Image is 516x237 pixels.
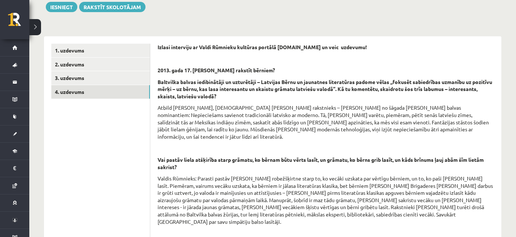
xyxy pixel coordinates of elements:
[51,71,150,85] a: 3. uzdevums
[8,13,29,31] a: Rīgas 1. Tālmācības vidusskola
[158,79,492,99] strong: Baltvilka balvas iedibinātāji un uzturētāji – Latvijas Bērnu un jaunatnes literatūras padome vēla...
[158,104,494,140] p: Atbild [PERSON_NAME], [DEMOGRAPHIC_DATA] [PERSON_NAME] rakstnieks – [PERSON_NAME] no šāgada [PERS...
[79,2,145,12] a: Rakstīt skolotājam
[158,156,484,170] strong: Vai pastāv liela atšķirība starp grāmatu, ko bērnam būtu vērts lasīt, un grāmatu, ko bērns grib l...
[51,44,150,57] a: 1. uzdevums
[51,85,150,99] a: 4. uzdevums
[46,2,77,12] button: Iesniegt
[158,44,367,50] strong: Izlasi interviju ar Valdi Rūmnieku kultūras portālā [DOMAIN_NAME] un veic uzdevumu!
[158,67,275,73] strong: 2013. gada 17. [PERSON_NAME] rakstīt bērniem?
[158,175,494,225] p: Valdis Rūmnieks: Parasti pastāv [PERSON_NAME] robežšķirtne starp to, ko vecāki uzskata par vērtīg...
[7,7,336,15] body: Editor, wiswyg-editor-user-answer-47024931866480
[51,58,150,71] a: 2. uzdevums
